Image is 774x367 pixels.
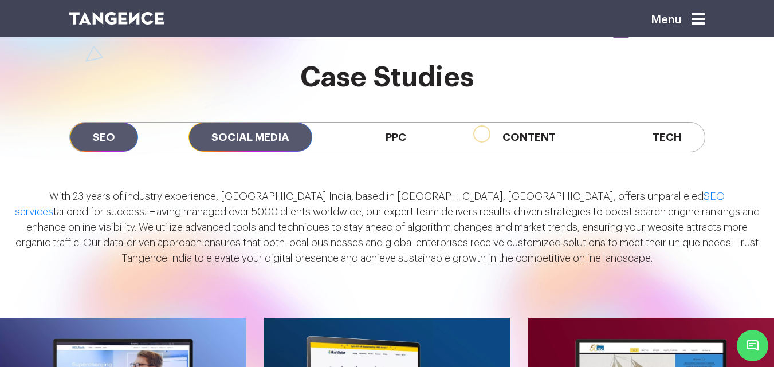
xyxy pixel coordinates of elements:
a: SEO services [15,191,725,217]
h2: Case Studies [69,62,705,93]
span: Chat Widget [737,330,768,361]
span: Content [480,123,579,152]
p: With 23 years of industry experience, [GEOGRAPHIC_DATA] India, based in [GEOGRAPHIC_DATA], [GEOGR... [14,189,760,266]
span: SEO [70,123,138,152]
span: PPC [363,123,429,152]
span: Tech [630,123,705,152]
span: Social Media [188,123,312,152]
img: logo SVG [69,12,164,25]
